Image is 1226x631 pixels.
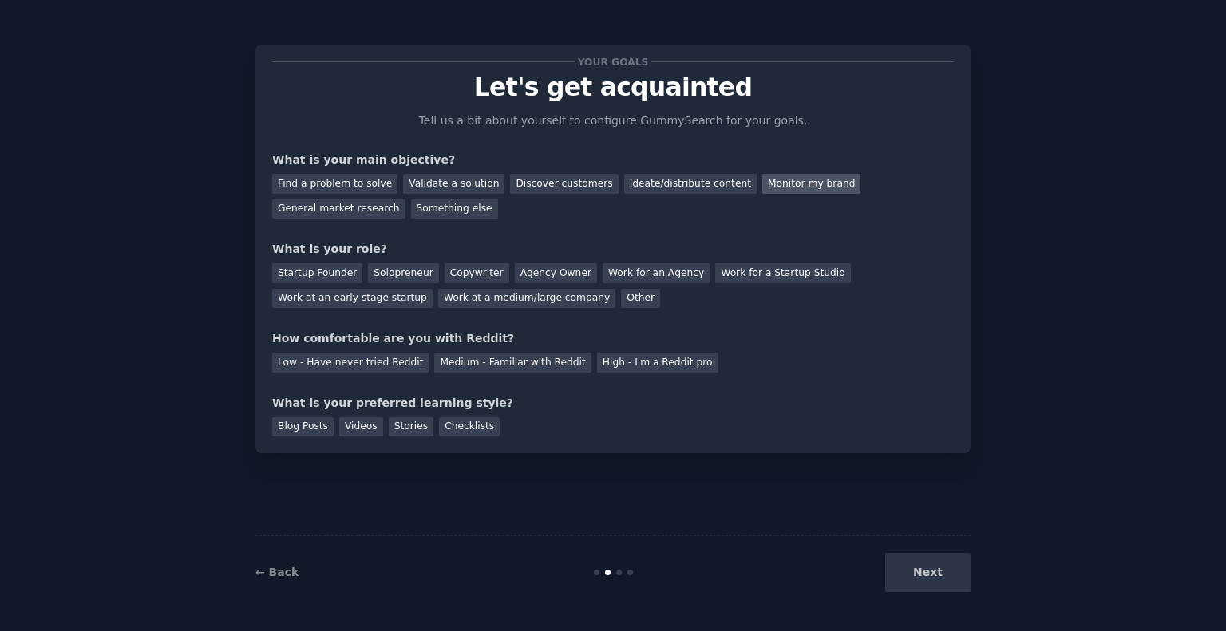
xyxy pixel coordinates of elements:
div: Other [621,289,660,309]
p: Tell us a bit about yourself to configure GummySearch for your goals. [412,112,814,129]
div: Find a problem to solve [272,174,397,194]
div: Work for a Startup Studio [715,263,850,283]
div: Low - Have never tried Reddit [272,353,429,373]
div: Discover customers [510,174,618,194]
div: Startup Founder [272,263,362,283]
div: Solopreneur [368,263,438,283]
div: Blog Posts [272,417,334,437]
div: Work at a medium/large company [438,289,615,309]
div: Medium - Familiar with Reddit [434,353,591,373]
div: Stories [389,417,433,437]
div: Work at an early stage startup [272,289,433,309]
div: General market research [272,199,405,219]
div: Validate a solution [403,174,504,194]
div: Ideate/distribute content [624,174,757,194]
div: Videos [339,417,383,437]
div: Monitor my brand [762,174,860,194]
div: What is your role? [272,241,954,258]
a: ← Back [255,566,299,578]
div: What is your main objective? [272,152,954,168]
span: Your goals [575,53,651,70]
p: Let's get acquainted [272,73,954,101]
div: Work for an Agency [603,263,710,283]
div: Copywriter [445,263,509,283]
div: What is your preferred learning style? [272,395,954,412]
div: Something else [411,199,498,219]
div: High - I'm a Reddit pro [597,353,718,373]
div: How comfortable are you with Reddit? [272,330,954,347]
div: Agency Owner [515,263,597,283]
div: Checklists [439,417,500,437]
